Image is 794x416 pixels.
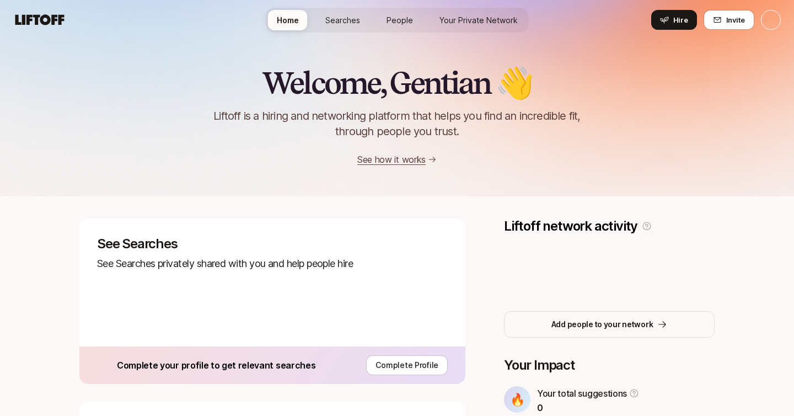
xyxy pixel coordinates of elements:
[378,10,422,30] a: People
[673,14,688,25] span: Hire
[366,355,448,375] button: Complete Profile
[504,218,637,234] p: Liftoff network activity
[97,236,448,252] p: See Searches
[537,401,639,415] p: 0
[262,66,532,99] h2: Welcome, Gentian 👋
[316,10,369,30] a: Searches
[537,386,627,401] p: Your total suggestions
[357,154,426,165] a: See how it works
[325,14,360,26] span: Searches
[704,10,754,30] button: Invite
[268,10,308,30] a: Home
[117,358,315,372] p: Complete your profile to get relevant searches
[504,358,715,373] p: Your Impact
[431,10,527,30] a: Your Private Network
[277,14,299,26] span: Home
[439,14,518,26] span: Your Private Network
[651,10,697,30] button: Hire
[504,386,530,413] div: 🔥
[504,311,715,338] button: Add people to your network
[97,256,448,271] p: See Searches privately shared with you and help people hire
[726,14,745,25] span: Invite
[375,359,438,372] p: Complete Profile
[387,14,413,26] span: People
[551,318,653,331] p: Add people to your network
[200,108,594,139] p: Liftoff is a hiring and networking platform that helps you find an incredible fit, through people...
